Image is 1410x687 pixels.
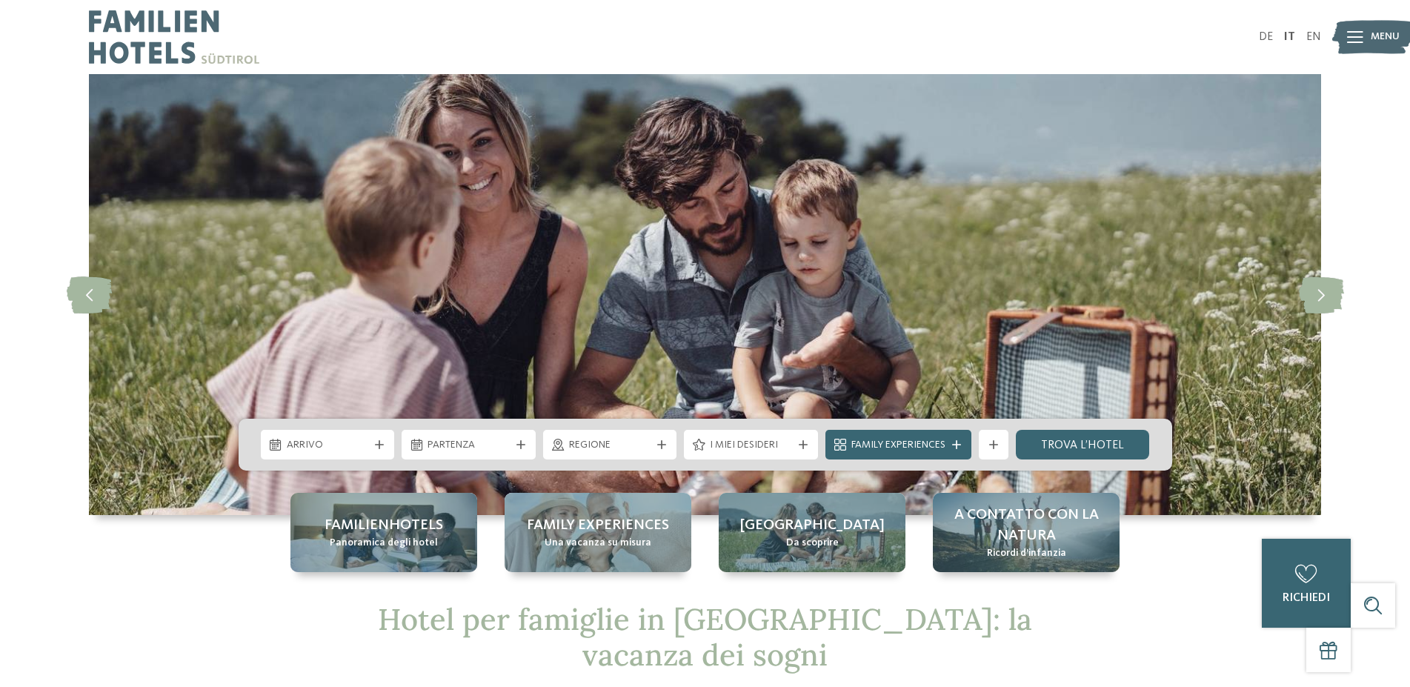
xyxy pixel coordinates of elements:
[740,515,885,536] span: [GEOGRAPHIC_DATA]
[287,438,369,453] span: Arrivo
[325,515,443,536] span: Familienhotels
[933,493,1120,572] a: Hotel per famiglie in Alto Adige: un’esperienza indimenticabile A contatto con la natura Ricordi ...
[1016,430,1150,459] a: trova l’hotel
[330,536,438,551] span: Panoramica degli hotel
[1371,30,1400,44] span: Menu
[1306,31,1321,43] a: EN
[719,493,905,572] a: Hotel per famiglie in Alto Adige: un’esperienza indimenticabile [GEOGRAPHIC_DATA] Da scoprire
[987,546,1066,561] span: Ricordi d’infanzia
[545,536,651,551] span: Una vacanza su misura
[505,493,691,572] a: Hotel per famiglie in Alto Adige: un’esperienza indimenticabile Family experiences Una vacanza su...
[378,600,1032,674] span: Hotel per famiglie in [GEOGRAPHIC_DATA]: la vacanza dei sogni
[710,438,792,453] span: I miei desideri
[290,493,477,572] a: Hotel per famiglie in Alto Adige: un’esperienza indimenticabile Familienhotels Panoramica degli h...
[948,505,1105,546] span: A contatto con la natura
[1259,31,1273,43] a: DE
[1283,592,1330,604] span: richiedi
[786,536,839,551] span: Da scoprire
[428,438,510,453] span: Partenza
[1284,31,1295,43] a: IT
[1262,539,1351,628] a: richiedi
[89,74,1321,515] img: Hotel per famiglie in Alto Adige: un’esperienza indimenticabile
[851,438,945,453] span: Family Experiences
[527,515,669,536] span: Family experiences
[569,438,651,453] span: Regione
